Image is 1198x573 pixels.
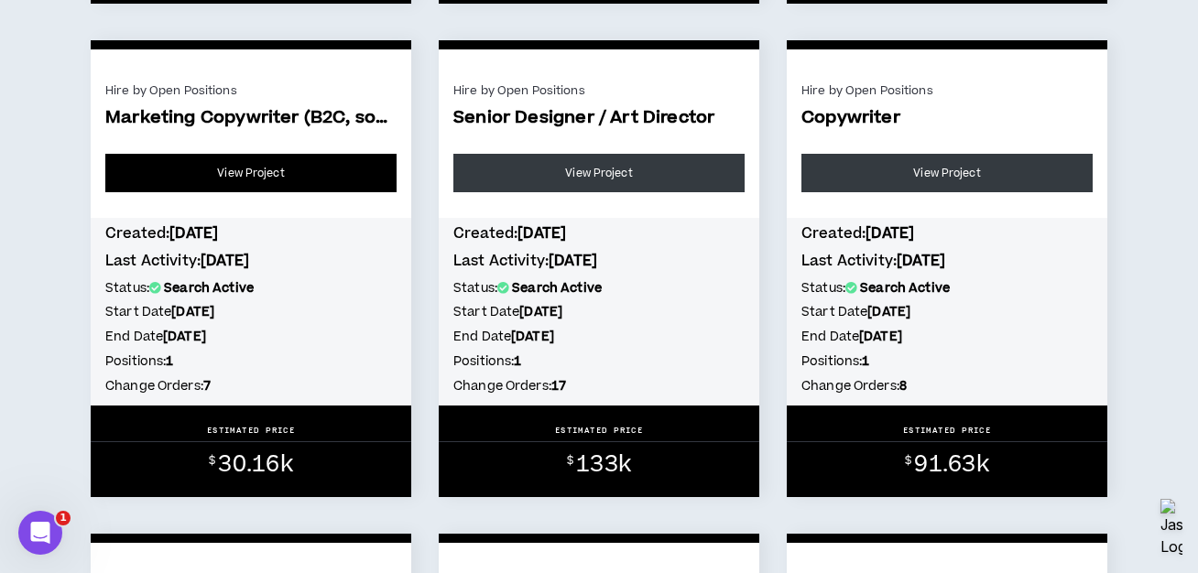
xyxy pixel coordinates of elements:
[453,108,745,129] span: Senior Designer / Art Director
[453,376,745,396] h5: Change Orders:
[517,223,566,243] b: [DATE]
[18,511,62,555] iframe: Intercom live chat
[453,223,745,243] h4: Created:
[453,327,745,347] h5: End Date
[105,251,397,271] h4: Last Activity:
[512,279,602,297] b: Search Active
[801,251,1093,271] h4: Last Activity:
[551,377,566,395] b: 17
[201,251,249,271] b: [DATE]
[860,279,950,297] b: Search Active
[209,453,215,469] sup: $
[899,377,907,395] b: 8
[453,251,745,271] h4: Last Activity:
[105,108,397,129] span: Marketing Copywriter (B2C, some B2B)
[903,425,992,436] p: ESTIMATED PRICE
[511,328,554,346] b: [DATE]
[105,278,397,298] h5: Status:
[105,327,397,347] h5: End Date
[801,108,1093,129] span: Copywriter
[164,279,254,297] b: Search Active
[576,449,631,481] span: 133k
[163,328,206,346] b: [DATE]
[453,351,745,372] h5: Positions:
[453,82,745,99] div: Hire by Open Positions
[801,278,1093,298] h5: Status:
[218,449,292,481] span: 30.16k
[862,352,869,371] b: 1
[105,154,397,192] a: View Project
[207,425,296,436] p: ESTIMATED PRICE
[514,352,521,371] b: 1
[169,223,218,243] b: [DATE]
[567,453,573,469] sup: $
[105,302,397,322] h5: Start Date
[801,302,1093,322] h5: Start Date
[801,154,1093,192] a: View Project
[105,376,397,396] h5: Change Orders:
[555,425,644,436] p: ESTIMATED PRICE
[105,82,397,99] div: Hire by Open Positions
[905,453,911,469] sup: $
[801,376,1093,396] h5: Change Orders:
[105,223,397,243] h4: Created:
[166,352,173,371] b: 1
[453,154,745,192] a: View Project
[801,351,1093,372] h5: Positions:
[519,303,562,321] b: [DATE]
[105,351,397,372] h5: Positions:
[801,327,1093,347] h5: End Date
[549,251,597,271] b: [DATE]
[453,302,745,322] h5: Start Date
[866,223,914,243] b: [DATE]
[203,377,211,395] b: 7
[867,303,910,321] b: [DATE]
[897,251,945,271] b: [DATE]
[801,223,1093,243] h4: Created:
[453,278,745,298] h5: Status:
[56,511,71,525] span: 1
[914,449,988,481] span: 91.63k
[859,328,902,346] b: [DATE]
[801,82,1093,99] div: Hire by Open Positions
[171,303,214,321] b: [DATE]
